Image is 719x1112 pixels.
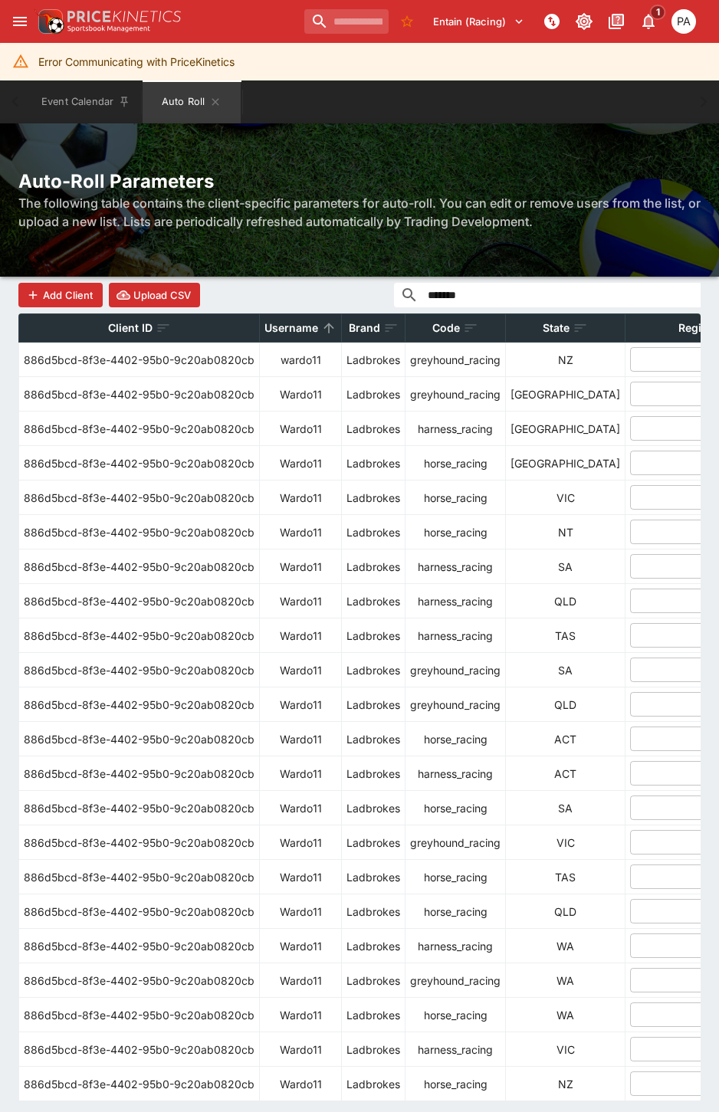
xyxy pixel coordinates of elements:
[19,791,260,825] td: 886d5bcd-8f3e-4402-95b0-9c20ab0820cb
[67,25,150,32] img: Sportsbook Management
[19,860,260,894] td: 886d5bcd-8f3e-4402-95b0-9c20ab0820cb
[405,377,506,412] td: greyhound_racing
[342,377,405,412] td: Ladbrokes
[260,481,342,515] td: Wardo11
[260,825,342,860] td: Wardo11
[342,687,405,722] td: Ladbrokes
[19,584,260,618] td: 886d5bcd-8f3e-4402-95b0-9c20ab0820cb
[506,1032,625,1067] td: VIC
[405,722,506,756] td: horse_racing
[342,549,405,584] td: Ladbrokes
[260,791,342,825] td: Wardo11
[405,860,506,894] td: horse_racing
[405,1032,506,1067] td: harness_racing
[506,860,625,894] td: TAS
[19,998,260,1032] td: 886d5bcd-8f3e-4402-95b0-9c20ab0820cb
[18,169,701,193] h2: Auto-Roll Parameters
[342,894,405,929] td: Ladbrokes
[19,687,260,722] td: 886d5bcd-8f3e-4402-95b0-9c20ab0820cb
[342,791,405,825] td: Ladbrokes
[342,998,405,1032] td: Ladbrokes
[506,756,625,791] td: ACT
[405,549,506,584] td: harness_racing
[260,549,342,584] td: Wardo11
[405,343,506,377] td: greyhound_racing
[342,860,405,894] td: Ladbrokes
[405,825,506,860] td: greyhound_racing
[506,722,625,756] td: ACT
[424,9,534,34] button: Select Tenant
[32,80,140,123] button: Event Calendar
[19,481,260,515] td: 886d5bcd-8f3e-4402-95b0-9c20ab0820cb
[570,8,598,35] button: Toggle light/dark mode
[19,377,260,412] td: 886d5bcd-8f3e-4402-95b0-9c20ab0820cb
[260,412,342,446] td: Wardo11
[260,1067,342,1101] td: Wardo11
[405,515,506,549] td: horse_racing
[260,929,342,963] td: Wardo11
[260,618,342,653] td: Wardo11
[18,283,103,307] button: Add Client
[19,446,260,481] td: 886d5bcd-8f3e-4402-95b0-9c20ab0820cb
[506,825,625,860] td: VIC
[260,515,342,549] td: Wardo11
[19,618,260,653] td: 886d5bcd-8f3e-4402-95b0-9c20ab0820cb
[260,756,342,791] td: Wardo11
[506,481,625,515] td: VIC
[650,5,666,20] span: 1
[109,283,201,307] button: Upload CSV
[19,653,260,687] td: 886d5bcd-8f3e-4402-95b0-9c20ab0820cb
[260,860,342,894] td: Wardo11
[19,343,260,377] td: 886d5bcd-8f3e-4402-95b0-9c20ab0820cb
[671,9,696,34] div: Peter Addley
[432,319,460,337] p: Code
[602,8,630,35] button: Documentation
[342,825,405,860] td: Ladbrokes
[506,791,625,825] td: SA
[395,9,419,34] button: No Bookmarks
[405,412,506,446] td: harness_racing
[405,687,506,722] td: greyhound_racing
[342,481,405,515] td: Ladbrokes
[19,549,260,584] td: 886d5bcd-8f3e-4402-95b0-9c20ab0820cb
[260,687,342,722] td: Wardo11
[349,319,380,337] p: Brand
[405,1067,506,1101] td: horse_racing
[543,319,570,337] p: State
[342,412,405,446] td: Ladbrokes
[260,1032,342,1067] td: Wardo11
[260,963,342,998] td: Wardo11
[19,825,260,860] td: 886d5bcd-8f3e-4402-95b0-9c20ab0820cb
[108,319,153,337] p: Client ID
[506,412,625,446] td: [GEOGRAPHIC_DATA]
[506,929,625,963] td: WA
[405,756,506,791] td: harness_racing
[18,194,701,231] h6: The following table contains the client-specific parameters for auto-roll. You can edit or remove...
[538,8,566,35] button: NOT Connected to PK
[405,894,506,929] td: horse_racing
[405,584,506,618] td: harness_racing
[342,722,405,756] td: Ladbrokes
[635,8,662,35] button: Notifications
[38,48,235,76] div: Error Communicating with PriceKinetics
[405,618,506,653] td: harness_racing
[304,9,389,34] input: search
[19,515,260,549] td: 886d5bcd-8f3e-4402-95b0-9c20ab0820cb
[405,998,506,1032] td: horse_racing
[506,963,625,998] td: WA
[342,618,405,653] td: Ladbrokes
[143,80,241,123] button: Auto Roll
[260,377,342,412] td: Wardo11
[342,515,405,549] td: Ladbrokes
[506,584,625,618] td: QLD
[19,722,260,756] td: 886d5bcd-8f3e-4402-95b0-9c20ab0820cb
[6,8,34,35] button: open drawer
[34,6,64,37] img: PriceKinetics Logo
[19,894,260,929] td: 886d5bcd-8f3e-4402-95b0-9c20ab0820cb
[260,343,342,377] td: wardo11
[405,481,506,515] td: horse_racing
[342,584,405,618] td: Ladbrokes
[506,687,625,722] td: QLD
[405,963,506,998] td: greyhound_racing
[506,515,625,549] td: NT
